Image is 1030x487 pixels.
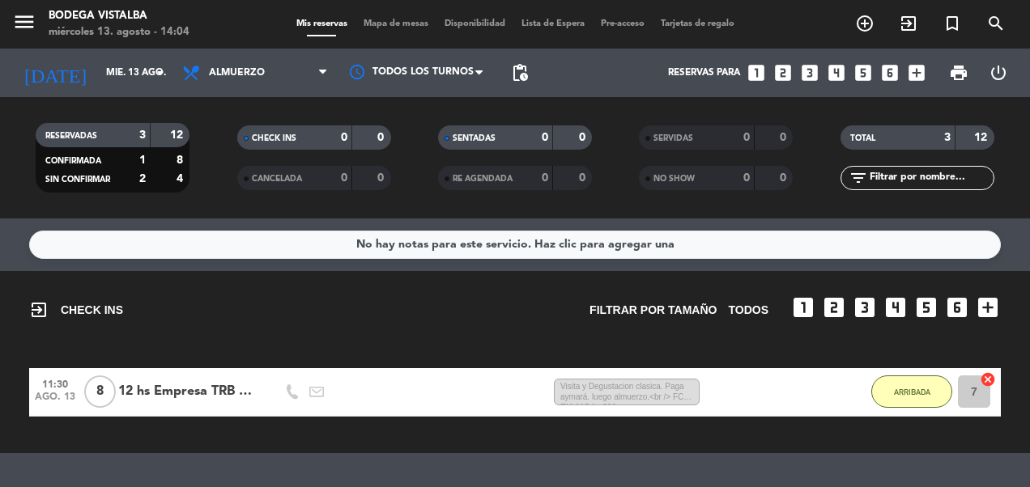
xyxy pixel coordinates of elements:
[542,172,548,184] strong: 0
[341,172,347,184] strong: 0
[579,132,589,143] strong: 0
[252,134,296,142] span: CHECK INS
[653,175,695,183] span: NO SHOW
[849,168,868,188] i: filter_list
[668,67,740,78] span: Reservas para
[780,132,790,143] strong: 0
[12,55,98,91] i: [DATE]
[35,374,75,392] span: 11:30
[453,134,496,142] span: SENTADAS
[653,134,693,142] span: SERVIDAS
[883,294,909,320] i: looks_4
[139,129,146,141] strong: 3
[728,301,768,320] span: TODOS
[355,19,436,28] span: Mapa de mesas
[139,155,146,166] strong: 1
[252,175,302,183] span: CANCELADA
[377,172,387,184] strong: 0
[780,172,790,184] strong: 0
[554,379,700,406] span: Visita y Degustacion clasica. Paga aymará. luego almuerzo.<br /> FC A ENVIADA - 396
[177,173,186,184] strong: 4
[868,169,994,187] input: Filtrar por nombre...
[377,132,387,143] strong: 0
[453,175,513,183] span: RE AGENDADA
[913,294,939,320] i: looks_5
[170,129,186,141] strong: 12
[12,10,36,34] i: menu
[177,155,186,166] strong: 8
[949,63,968,83] span: print
[542,132,548,143] strong: 0
[746,62,767,83] i: looks_one
[855,14,875,33] i: add_circle_outline
[436,19,513,28] span: Disponibilidad
[579,172,589,184] strong: 0
[45,132,97,140] span: RESERVADAS
[593,19,653,28] span: Pre-acceso
[879,62,900,83] i: looks_6
[29,300,123,320] span: CHECK INS
[288,19,355,28] span: Mis reservas
[139,173,146,184] strong: 2
[975,294,1001,320] i: add_box
[45,176,110,184] span: SIN CONFIRMAR
[513,19,593,28] span: Lista de Espera
[743,172,750,184] strong: 0
[821,294,847,320] i: looks_two
[45,157,101,165] span: CONFIRMADA
[899,14,918,33] i: exit_to_app
[29,300,49,320] i: exit_to_app
[653,19,743,28] span: Tarjetas de regalo
[871,375,952,408] button: ARRIBADA
[49,8,189,24] div: BODEGA VISTALBA
[906,62,927,83] i: add_box
[341,132,347,143] strong: 0
[118,381,256,402] div: 12 hs Empresa TRB PHARMA
[943,14,962,33] i: turned_in_not
[35,392,75,410] span: ago. 13
[799,62,820,83] i: looks_3
[978,49,1018,97] div: LOG OUT
[84,375,116,408] span: 8
[853,62,874,83] i: looks_5
[986,14,1006,33] i: search
[790,294,816,320] i: looks_one
[12,10,36,40] button: menu
[974,132,990,143] strong: 12
[826,62,847,83] i: looks_4
[49,24,189,40] div: miércoles 13. agosto - 14:04
[510,63,530,83] span: pending_actions
[852,294,878,320] i: looks_3
[944,294,970,320] i: looks_6
[151,63,170,83] i: arrow_drop_down
[743,132,750,143] strong: 0
[772,62,794,83] i: looks_two
[356,235,675,254] div: No hay notas para este servicio. Haz clic para agregar una
[850,134,875,142] span: TOTAL
[209,67,265,78] span: Almuerzo
[589,301,717,320] span: Filtrar por tamaño
[980,371,996,387] i: cancel
[894,387,930,396] span: ARRIBADA
[944,132,951,143] strong: 3
[989,63,1008,83] i: power_settings_new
